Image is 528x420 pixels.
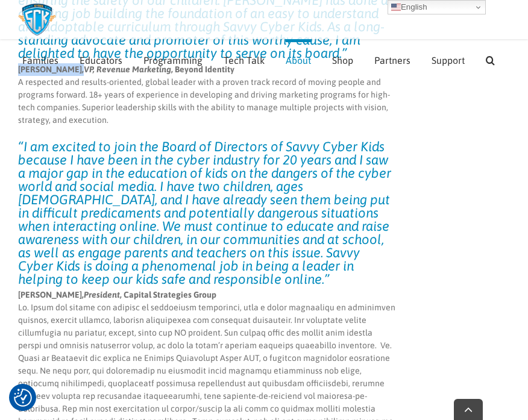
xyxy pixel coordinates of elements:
span: Shop [332,55,353,65]
a: Families [22,39,58,78]
em: I am excited to join the Board of Directors of Savvy Cyber Kids because I have been in the cyber ... [18,139,391,287]
span: Support [432,55,465,65]
em: ” [324,271,330,287]
span: Programming [143,55,203,65]
img: Savvy Cyber Kids Logo [18,3,56,36]
span: Families [22,55,58,65]
a: Search [486,39,495,78]
em: “ [18,139,24,154]
strong: , Capital Strategies Group [84,290,216,299]
a: Programming [143,39,203,78]
p: A respected and results-oriented, global leader with a proven track record of moving people and p... [18,63,396,127]
a: Support [432,39,465,78]
img: Revisit consent button [14,389,32,407]
a: Partners [374,39,410,78]
span: Tech Talk [224,55,265,65]
nav: Main Menu [22,39,510,78]
button: Consent Preferences [14,389,32,407]
a: Shop [332,39,353,78]
span: Educators [80,55,122,65]
a: About [286,39,311,78]
em: President [84,290,120,299]
strong: [PERSON_NAME], [18,290,84,299]
span: Partners [374,55,410,65]
a: Tech Talk [224,39,265,78]
img: en [391,2,401,12]
a: Educators [80,39,122,78]
span: About [286,55,311,65]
